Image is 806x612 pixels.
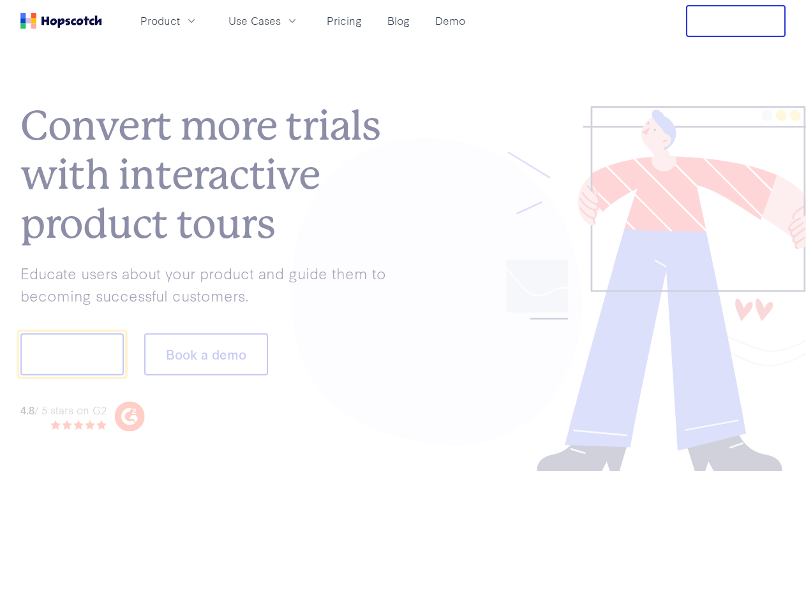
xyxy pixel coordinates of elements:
[20,333,124,375] button: Show me!
[382,10,415,31] a: Blog
[144,333,268,375] button: Book a demo
[20,402,107,418] div: / 5 stars on G2
[322,10,367,31] a: Pricing
[20,102,403,249] h1: Convert more trials with interactive product tours
[228,13,281,29] span: Use Cases
[20,402,34,416] strong: 4.8
[686,5,786,37] button: Free Trial
[20,13,102,29] a: Home
[133,10,205,31] button: Product
[221,10,306,31] button: Use Cases
[430,10,470,31] a: Demo
[20,262,403,306] p: Educate users about your product and guide them to becoming successful customers.
[140,13,180,29] span: Product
